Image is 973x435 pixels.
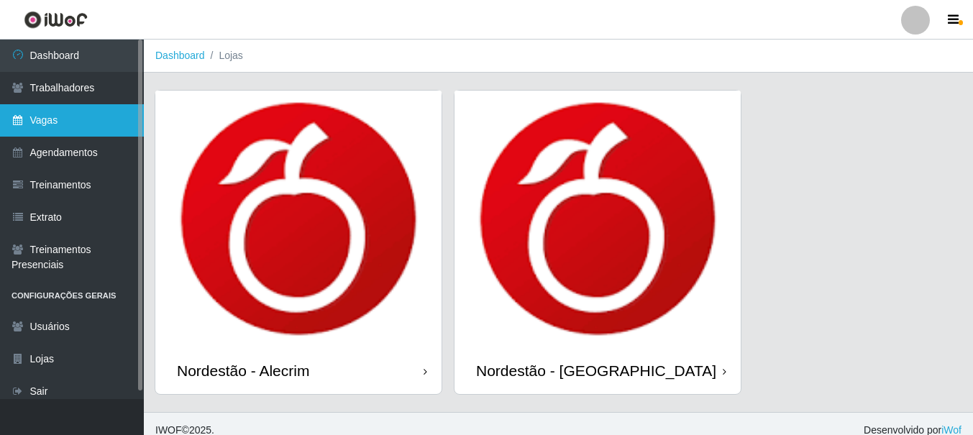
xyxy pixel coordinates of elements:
a: Dashboard [155,50,205,61]
a: Nordestão - Alecrim [155,91,442,394]
div: Nordestão - [GEOGRAPHIC_DATA] [476,362,716,380]
li: Lojas [205,48,243,63]
div: Nordestão - Alecrim [177,362,309,380]
img: cardImg [155,91,442,347]
a: Nordestão - [GEOGRAPHIC_DATA] [454,91,741,394]
nav: breadcrumb [144,40,973,73]
img: cardImg [454,91,741,347]
img: CoreUI Logo [24,11,88,29]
